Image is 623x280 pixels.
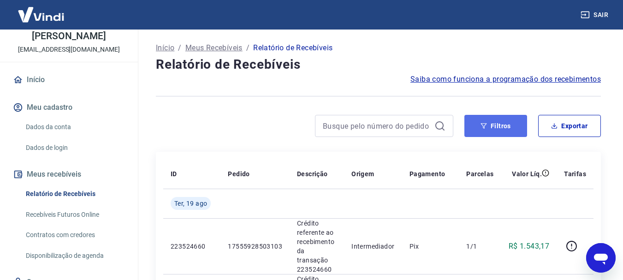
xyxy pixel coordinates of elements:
a: Relatório de Recebíveis [22,185,127,203]
a: Início [11,70,127,90]
a: Contratos com credores [22,226,127,244]
input: Busque pelo número do pedido [323,119,431,133]
p: Parcelas [466,169,493,179]
p: ID [171,169,177,179]
button: Filtros [464,115,527,137]
button: Meus recebíveis [11,164,127,185]
p: Tarifas [564,169,586,179]
p: Origem [351,169,374,179]
span: Ter, 19 ago [174,199,207,208]
img: Vindi [11,0,71,29]
p: / [246,42,249,54]
p: / [178,42,181,54]
iframe: Botão para abrir a janela de mensagens [586,243,616,273]
button: Sair [579,6,612,24]
p: Valor Líq. [512,169,542,179]
p: 1/1 [466,242,493,251]
a: Meus Recebíveis [185,42,243,54]
p: 223524660 [171,242,213,251]
p: [EMAIL_ADDRESS][DOMAIN_NAME] [18,45,120,54]
p: Descrição [297,169,328,179]
p: Pix [409,242,452,251]
a: Dados da conta [22,118,127,137]
p: R$ 1.543,17 [509,241,549,252]
a: Início [156,42,174,54]
p: Pedido [228,169,249,179]
p: 17555928503103 [228,242,282,251]
button: Meu cadastro [11,97,127,118]
button: Exportar [538,115,601,137]
a: Saiba como funciona a programação dos recebimentos [410,74,601,85]
p: Pagamento [409,169,445,179]
p: Relatório de Recebíveis [253,42,332,54]
p: Crédito referente ao recebimento da transação 223524660 [297,219,337,274]
p: [PERSON_NAME] [32,31,106,41]
a: Disponibilização de agenda [22,246,127,265]
a: Recebíveis Futuros Online [22,205,127,224]
a: Dados de login [22,138,127,157]
p: Intermediador [351,242,395,251]
h4: Relatório de Recebíveis [156,55,601,74]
